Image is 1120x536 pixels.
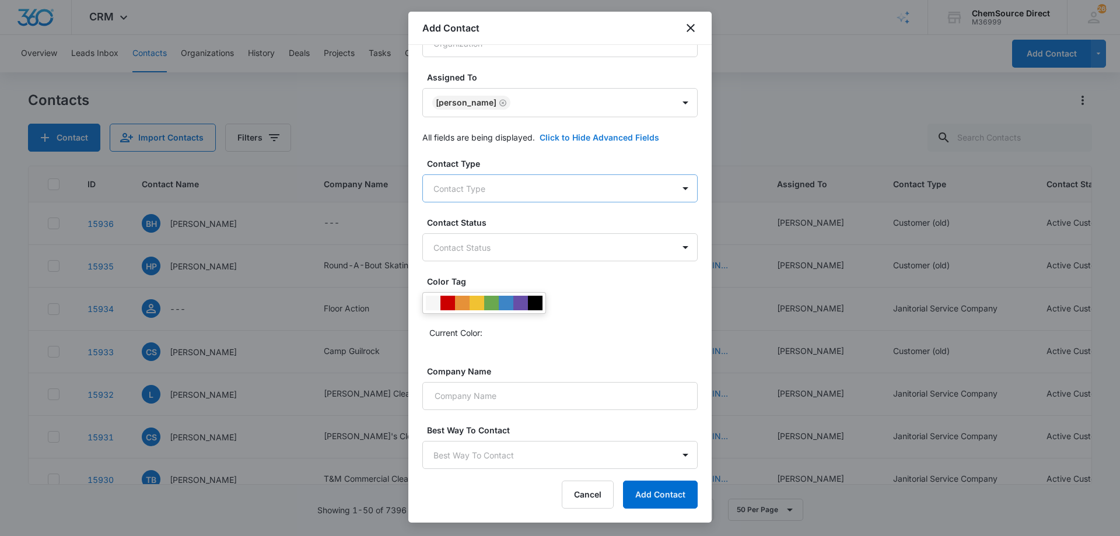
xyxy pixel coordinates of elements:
label: Assigned To [427,71,702,83]
p: All fields are being displayed. [422,131,535,143]
div: #674ea7 [513,296,528,310]
label: Company Name [427,365,702,377]
div: #000000 [528,296,542,310]
label: Contact Status [427,216,702,229]
p: Current Color: [429,327,482,339]
input: Company Name [422,382,698,410]
div: [PERSON_NAME] [436,99,496,107]
div: #f1c232 [470,296,484,310]
div: #6aa84f [484,296,499,310]
button: close [684,21,698,35]
label: Best Way To Contact [427,424,702,436]
label: Contact Type [427,157,702,170]
button: Add Contact [623,481,698,509]
button: Cancel [562,481,614,509]
h1: Add Contact [422,21,480,35]
div: #F6F6F6 [426,296,440,310]
button: Click to Hide Advanced Fields [540,131,659,143]
div: #e69138 [455,296,470,310]
div: Remove Chris Lozzi [496,99,507,107]
label: Color Tag [427,275,702,288]
div: #3d85c6 [499,296,513,310]
div: #CC0000 [440,296,455,310]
